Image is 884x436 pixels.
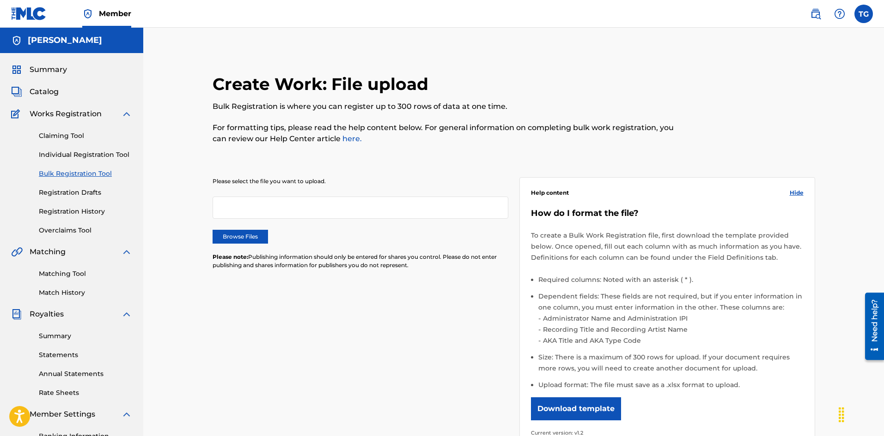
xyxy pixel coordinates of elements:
[541,313,804,324] li: Administrator Name and Administration IPI
[11,35,22,46] img: Accounts
[810,8,821,19] img: search
[30,409,95,420] span: Member Settings
[213,74,433,95] h2: Create Work: File upload
[538,291,804,352] li: Dependent fields: These fields are not required, but if you enter information in one column, you ...
[39,131,132,141] a: Claiming Tool
[30,86,59,97] span: Catalog
[838,392,884,436] iframe: Chat Widget
[830,5,849,23] div: Help
[39,388,132,398] a: Rate Sheets
[538,352,804,379] li: Size: There is a maximum of 300 rows for upload. If your document requires more rows, you will ne...
[854,5,873,23] div: User Menu
[11,108,23,119] img: Works Registration
[213,177,508,185] p: Please select the file you want to upload.
[39,188,132,197] a: Registration Drafts
[538,379,804,390] li: Upload format: The file must save as a .xlsx format to upload.
[806,5,825,23] a: Public Search
[30,64,67,75] span: Summary
[121,409,132,420] img: expand
[11,64,22,75] img: Summary
[121,309,132,320] img: expand
[213,122,677,144] p: For formatting tips, please read the help content below. For general information on completing bu...
[858,289,884,364] iframe: Resource Center
[11,7,47,20] img: MLC Logo
[531,189,569,197] span: Help content
[39,288,132,298] a: Match History
[28,35,102,46] h5: Tyshawn Grauvogl
[531,397,621,420] button: Download template
[538,274,804,291] li: Required columns: Noted with an asterisk ( * ).
[11,309,22,320] img: Royalties
[30,108,102,119] span: Works Registration
[99,8,131,19] span: Member
[39,269,132,279] a: Matching Tool
[30,309,64,320] span: Royalties
[30,246,66,257] span: Matching
[82,8,93,19] img: Top Rightsholder
[39,169,132,179] a: Bulk Registration Tool
[39,331,132,341] a: Summary
[11,86,22,97] img: Catalog
[39,207,132,216] a: Registration History
[213,253,248,260] span: Please note:
[213,230,268,244] label: Browse Files
[213,101,677,112] p: Bulk Registration is where you can register up to 300 rows of data at one time.
[11,64,67,75] a: SummarySummary
[39,369,132,379] a: Annual Statements
[213,253,508,269] p: Publishing information should only be entered for shares you control. Please do not enter publish...
[541,324,804,335] li: Recording Title and Recording Artist Name
[541,335,804,346] li: AKA Title and AKA Type Code
[121,108,132,119] img: expand
[341,134,362,143] a: here.
[11,246,23,257] img: Matching
[790,189,804,197] span: Hide
[11,86,59,97] a: CatalogCatalog
[834,401,849,429] div: Drag
[834,8,845,19] img: help
[39,150,132,160] a: Individual Registration Tool
[39,226,132,235] a: Overclaims Tool
[39,350,132,360] a: Statements
[531,230,804,263] p: To create a Bulk Work Registration file, first download the template provided below. Once opened,...
[531,208,804,219] h5: How do I format the file?
[121,246,132,257] img: expand
[11,409,22,420] img: Member Settings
